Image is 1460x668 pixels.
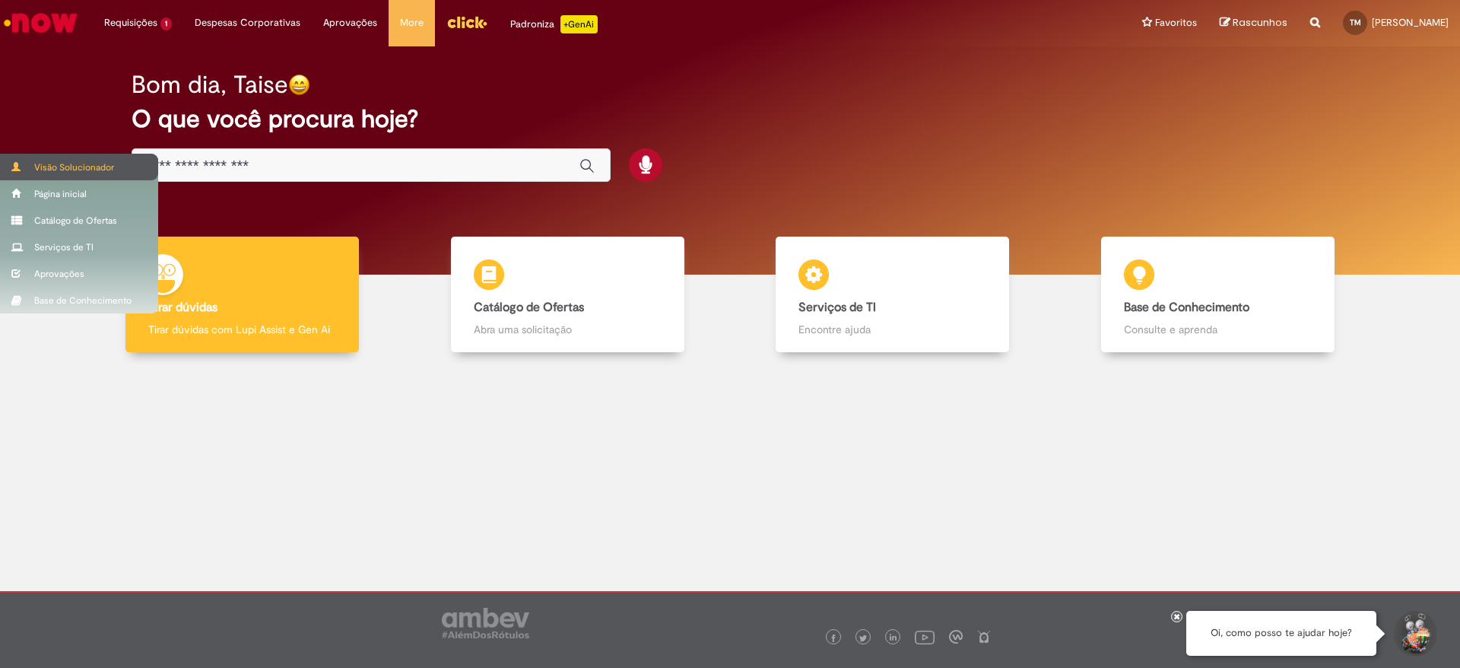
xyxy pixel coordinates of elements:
[160,17,172,30] span: 1
[1155,15,1197,30] span: Favoritos
[830,635,837,642] img: logo_footer_facebook.png
[1392,611,1437,657] button: Iniciar Conversa de Suporte
[890,634,897,643] img: logo_footer_linkedin.png
[442,608,529,638] img: logo_footer_ambev_rotulo_gray.png
[323,15,377,30] span: Aprovações
[1233,15,1287,30] span: Rascunhos
[474,322,662,337] p: Abra uma solicitação
[474,300,584,315] b: Catálogo de Ofertas
[104,15,157,30] span: Requisições
[148,300,217,315] b: Tirar dúvidas
[132,72,288,98] h2: Bom dia, Taise
[798,322,986,337] p: Encontre ajuda
[400,15,424,30] span: More
[1055,237,1381,353] a: Base de Conhecimento Consulte e aprenda
[1350,17,1361,27] span: TM
[80,237,405,353] a: Tirar dúvidas Tirar dúvidas com Lupi Assist e Gen Ai
[132,106,1329,132] h2: O que você procura hoje?
[195,15,300,30] span: Despesas Corporativas
[798,300,876,315] b: Serviços de TI
[1220,16,1287,30] a: Rascunhos
[977,630,991,644] img: logo_footer_naosei.png
[915,627,935,647] img: logo_footer_youtube.png
[288,74,310,96] img: happy-face.png
[859,635,867,642] img: logo_footer_twitter.png
[560,15,598,33] p: +GenAi
[405,237,731,353] a: Catálogo de Ofertas Abra uma solicitação
[446,11,487,33] img: click_logo_yellow_360x200.png
[1124,300,1249,315] b: Base de Conhecimento
[2,8,80,38] img: ServiceNow
[148,322,336,337] p: Tirar dúvidas com Lupi Assist e Gen Ai
[1372,16,1449,29] span: [PERSON_NAME]
[510,15,598,33] div: Padroniza
[949,630,963,644] img: logo_footer_workplace.png
[730,237,1055,353] a: Serviços de TI Encontre ajuda
[1124,322,1312,337] p: Consulte e aprenda
[1186,611,1376,656] div: Oi, como posso te ajudar hoje?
